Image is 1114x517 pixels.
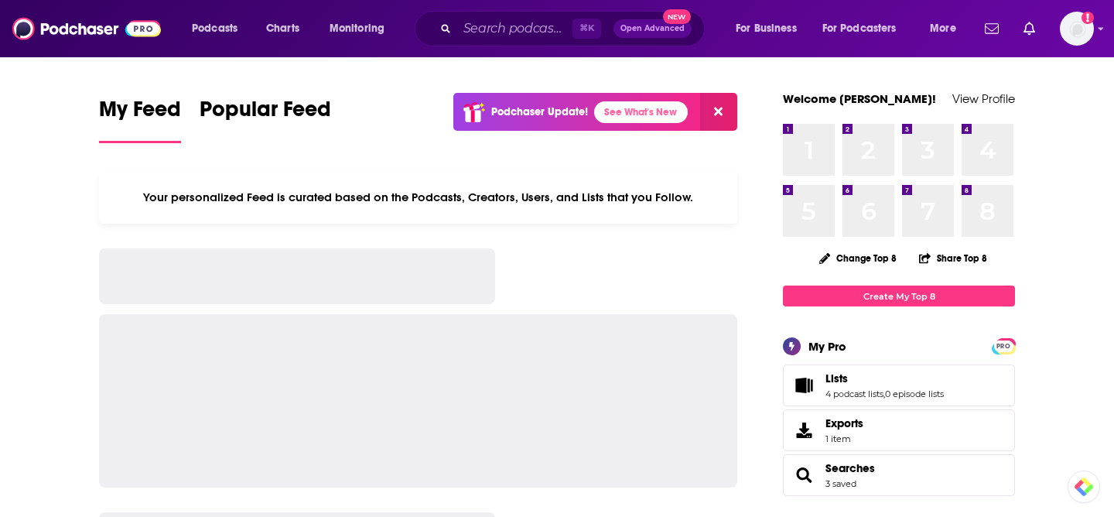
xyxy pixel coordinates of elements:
button: Open AdvancedNew [613,19,692,38]
span: Open Advanced [620,25,685,33]
button: open menu [725,16,816,41]
button: open menu [919,16,976,41]
button: open menu [181,16,258,41]
span: Lists [783,365,1015,406]
a: Exports [783,409,1015,451]
a: 4 podcast lists [825,389,883,399]
span: Monitoring [330,18,384,39]
button: Change Top 8 [810,248,906,268]
span: New [663,9,691,24]
span: PRO [994,341,1013,352]
a: Charts [256,16,309,41]
span: Lists [825,371,848,385]
a: See What's New [594,101,688,123]
a: Lists [788,375,819,396]
span: , [883,389,885,399]
span: Logged in as zhopson [1060,12,1094,46]
span: Exports [788,419,819,441]
span: For Business [736,18,797,39]
span: 1 item [825,433,863,444]
svg: Add a profile image [1082,12,1094,24]
button: Share Top 8 [918,243,988,273]
a: Searches [788,464,819,486]
a: Show notifications dropdown [979,15,1005,42]
a: Welcome [PERSON_NAME]! [783,91,936,106]
span: For Podcasters [822,18,897,39]
div: Your personalized Feed is curated based on the Podcasts, Creators, Users, and Lists that you Follow. [99,171,737,224]
div: My Pro [808,339,846,354]
input: Search podcasts, credits, & more... [457,16,572,41]
a: Show notifications dropdown [1017,15,1041,42]
span: Exports [825,416,863,430]
span: My Feed [99,96,181,132]
span: Searches [783,454,1015,496]
span: More [930,18,956,39]
button: open menu [319,16,405,41]
p: Podchaser Update! [491,105,588,118]
a: Lists [825,371,944,385]
button: open menu [812,16,919,41]
a: 3 saved [825,478,856,489]
span: Podcasts [192,18,237,39]
img: User Profile [1060,12,1094,46]
a: View Profile [952,91,1015,106]
a: Create My Top 8 [783,286,1015,306]
a: Searches [825,461,875,475]
div: Search podcasts, credits, & more... [429,11,719,46]
a: 0 episode lists [885,389,944,399]
span: ⌘ K [572,19,601,39]
span: Popular Feed [200,96,331,132]
button: Show profile menu [1060,12,1094,46]
img: Podchaser - Follow, Share and Rate Podcasts [12,14,161,43]
a: My Feed [99,96,181,143]
a: Popular Feed [200,96,331,143]
a: PRO [994,340,1013,351]
span: Charts [266,18,299,39]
